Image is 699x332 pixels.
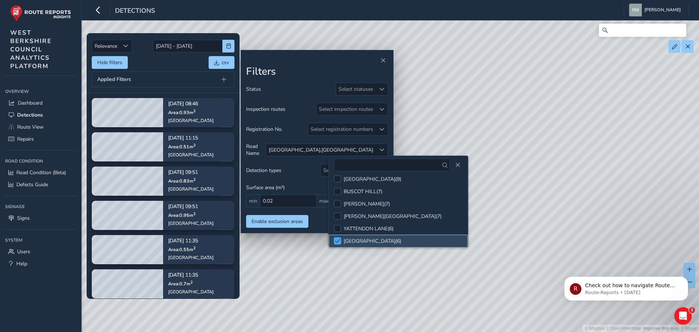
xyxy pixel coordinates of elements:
span: Inspection routes [246,106,285,113]
input: 0 [260,195,317,207]
p: [DATE] 09:51 [168,170,214,175]
span: Detections [115,6,155,16]
div: YATTENDON LANE ( 6 ) [344,225,394,232]
sup: 2 [193,211,196,216]
iframe: Intercom notifications message [553,261,699,312]
span: min [246,195,260,207]
a: Help [5,258,76,270]
div: Overview [5,86,76,97]
span: Repairs [17,136,34,142]
sup: 2 [193,177,196,182]
p: [DATE] 11:35 [168,273,214,278]
img: diamond-layout [629,4,642,16]
div: BUSCOT HILL ( 7 ) [344,188,382,195]
a: Repairs [5,133,76,145]
span: Area: 0.93 m [168,109,196,116]
span: Help [16,260,27,267]
span: csv [222,59,229,66]
div: Select registration numbers [308,123,376,135]
span: Road Name [246,143,266,157]
span: [PERSON_NAME] [644,4,681,16]
div: [GEOGRAPHIC_DATA] , [269,147,321,153]
div: [GEOGRAPHIC_DATA] [168,186,214,192]
div: [GEOGRAPHIC_DATA] ( 9 ) [344,176,401,183]
span: Area: 0.7 m [168,281,193,287]
iframe: Intercom live chat [674,307,692,325]
span: Signs [17,215,30,222]
span: Relevance [92,40,120,52]
img: rr logo [10,5,71,22]
span: Defects Guide [16,181,48,188]
span: Road Condition (Beta) [16,169,66,176]
span: Detection types [246,167,281,174]
sup: 2 [193,108,196,114]
span: Detections [17,112,43,118]
div: [PERSON_NAME][GEOGRAPHIC_DATA] ( 7 ) [344,213,442,220]
span: Registration No. [246,126,283,133]
div: [GEOGRAPHIC_DATA] [168,289,214,295]
div: Sort by Date [120,40,132,52]
p: [DATE] 09:51 [168,204,214,210]
p: [DATE] 11:15 [168,136,214,141]
span: Area: 0.55 m [168,246,196,253]
span: Status [246,86,261,93]
a: Road Condition (Beta) [5,167,76,179]
span: Dashboard [18,99,43,106]
p: [DATE] 08:46 [168,102,214,107]
div: [GEOGRAPHIC_DATA] [168,220,214,226]
button: csv [209,56,234,69]
button: Close [453,160,463,170]
button: Enable exclusion areas [246,215,308,228]
div: Road Condition [5,156,76,167]
div: [GEOGRAPHIC_DATA] ( 6 ) [344,238,401,245]
span: WEST BERKSHIRE COUNCIL ANALYTICS PLATFORM [10,28,52,70]
p: [DATE] 11:35 [168,239,214,244]
a: Signs [5,212,76,224]
span: max [317,195,331,207]
div: [GEOGRAPHIC_DATA] [168,255,214,261]
div: [PERSON_NAME] ( 7 ) [344,200,390,207]
span: Area: 0.95 m [168,212,196,218]
div: [GEOGRAPHIC_DATA] [168,118,214,124]
button: [PERSON_NAME] [629,4,683,16]
span: Area: 0.51 m [168,144,196,150]
sup: 2 [190,280,193,285]
div: Select statuses [336,83,376,95]
button: Hide filters [92,56,128,69]
div: Signage [5,201,76,212]
button: Close [378,55,388,66]
sup: 2 [193,142,196,148]
span: Applied Filters [97,77,131,82]
span: 1 [689,307,695,313]
a: Dashboard [5,97,76,109]
span: Users [17,248,30,255]
a: Defects Guide [5,179,76,191]
a: Route View [5,121,76,133]
div: [GEOGRAPHIC_DATA] [321,147,373,153]
span: Surface area (m²) [246,184,285,191]
span: Area: 0.83 m [168,178,196,184]
sup: 2 [193,245,196,251]
span: Route View [17,124,44,130]
div: System [5,235,76,246]
div: Select inspection routes [316,103,376,115]
div: Select detection types [321,164,376,176]
div: [GEOGRAPHIC_DATA] [168,152,214,158]
input: Search [599,24,686,37]
h2: Filters [246,66,388,78]
a: Users [5,246,76,258]
a: Detections [5,109,76,121]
